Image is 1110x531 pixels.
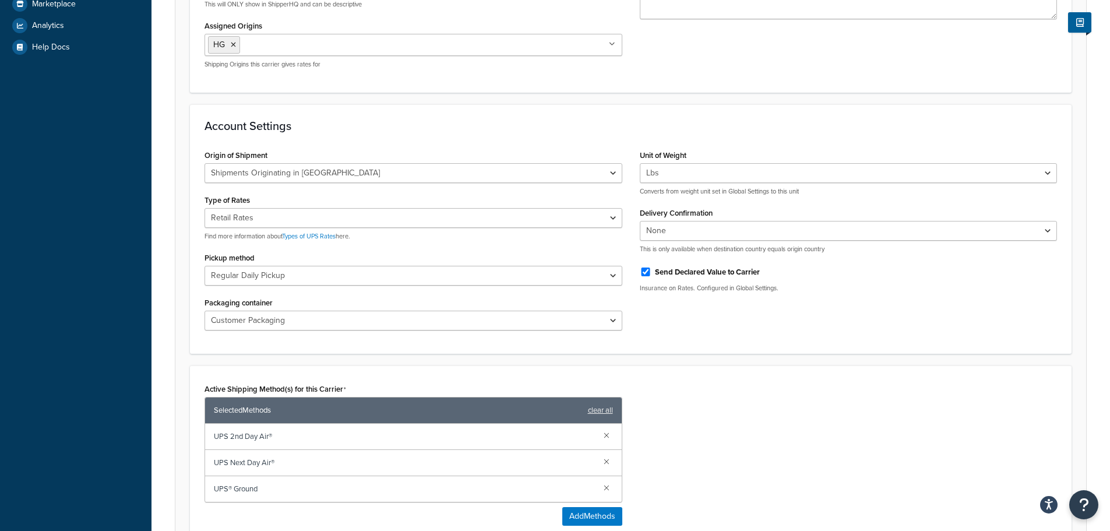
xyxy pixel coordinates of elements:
h3: Account Settings [205,119,1057,132]
label: Send Declared Value to Carrier [655,267,760,277]
p: This is only available when destination country equals origin country [640,245,1058,254]
label: Delivery Confirmation [640,209,713,217]
span: UPS® Ground [214,481,594,497]
span: Selected Methods [214,402,582,419]
span: Analytics [32,21,64,31]
button: AddMethods [562,507,622,526]
p: Converts from weight unit set in Global Settings to this unit [640,187,1058,196]
label: Packaging container [205,298,273,307]
span: UPS 2nd Day Air® [214,428,594,445]
button: Show Help Docs [1068,12,1091,33]
span: Help Docs [32,43,70,52]
label: Pickup method [205,254,255,262]
p: Shipping Origins this carrier gives rates for [205,60,622,69]
span: UPS Next Day Air® [214,455,594,471]
label: Assigned Origins [205,22,262,30]
label: Unit of Weight [640,151,686,160]
label: Origin of Shipment [205,151,267,160]
a: Help Docs [9,37,143,58]
a: Types of UPS Rates [282,231,336,241]
p: Insurance on Rates. Configured in Global Settings. [640,284,1058,293]
label: Active Shipping Method(s) for this Carrier [205,385,346,394]
button: Open Resource Center [1069,490,1098,519]
a: clear all [588,402,613,419]
label: Type of Rates [205,196,250,205]
span: HG [213,38,225,51]
p: Find more information about here. [205,232,622,241]
a: Analytics [9,15,143,36]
